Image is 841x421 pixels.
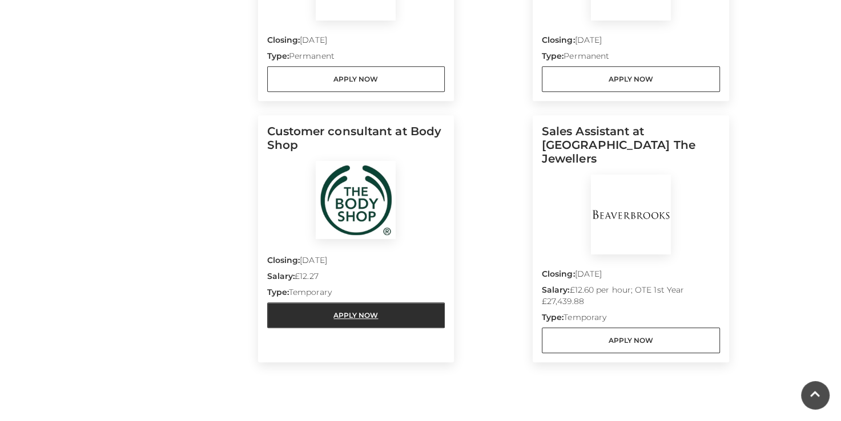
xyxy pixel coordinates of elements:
[316,161,396,239] img: Body Shop
[542,66,720,92] a: Apply Now
[267,34,445,50] p: [DATE]
[267,286,445,302] p: Temporary
[591,175,671,254] img: BeaverBrooks The Jewellers
[267,35,300,45] strong: Closing:
[542,269,575,279] strong: Closing:
[542,124,720,175] h5: Sales Assistant at [GEOGRAPHIC_DATA] The Jewellers
[542,285,570,295] strong: Salary:
[542,50,720,66] p: Permanent
[542,311,720,327] p: Temporary
[267,254,445,270] p: [DATE]
[542,35,575,45] strong: Closing:
[267,124,445,161] h5: Customer consultant at Body Shop
[267,302,445,328] a: Apply Now
[542,327,720,353] a: Apply Now
[542,284,720,311] p: £12.60 per hour; OTE 1st Year £27,439.88
[542,268,720,284] p: [DATE]
[267,271,295,281] strong: Salary:
[267,270,445,286] p: £12.27
[267,287,289,297] strong: Type:
[267,50,445,66] p: Permanent
[267,51,289,61] strong: Type:
[542,51,564,61] strong: Type:
[542,34,720,50] p: [DATE]
[542,312,564,322] strong: Type:
[267,66,445,92] a: Apply Now
[267,255,300,265] strong: Closing:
